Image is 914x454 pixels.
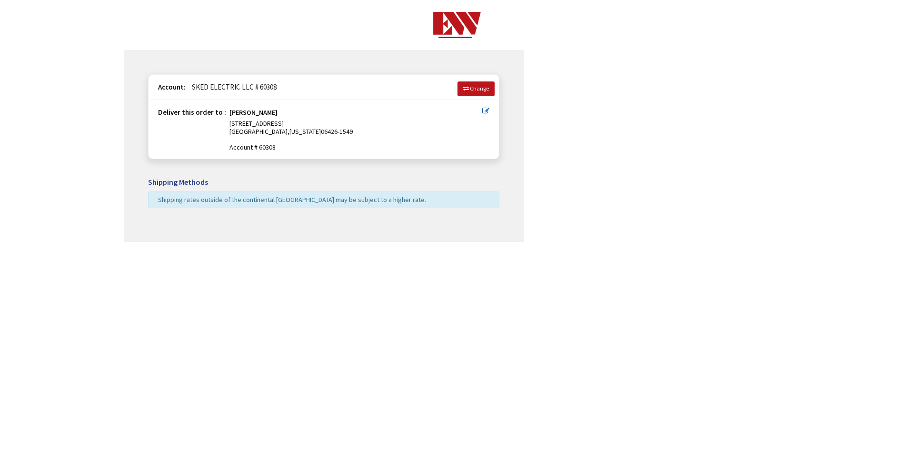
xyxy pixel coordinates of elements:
span: Shipping rates outside of the continental [GEOGRAPHIC_DATA] may be subject to a higher rate. [158,195,426,204]
a: Change [457,81,495,96]
span: Change [470,85,489,92]
span: [STREET_ADDRESS] [229,119,284,128]
span: SKED ELECTRIC LLC # 60308 [187,82,277,91]
span: 06426-1549 [321,127,353,136]
span: Account # 60308 [229,143,482,151]
strong: Deliver this order to : [158,108,226,117]
img: Electrical Wholesalers, Inc. [433,12,481,38]
span: [GEOGRAPHIC_DATA], [229,127,289,136]
strong: [PERSON_NAME] [229,109,278,120]
h5: Shipping Methods [148,178,499,187]
strong: Account: [158,82,186,91]
span: [US_STATE] [289,127,321,136]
